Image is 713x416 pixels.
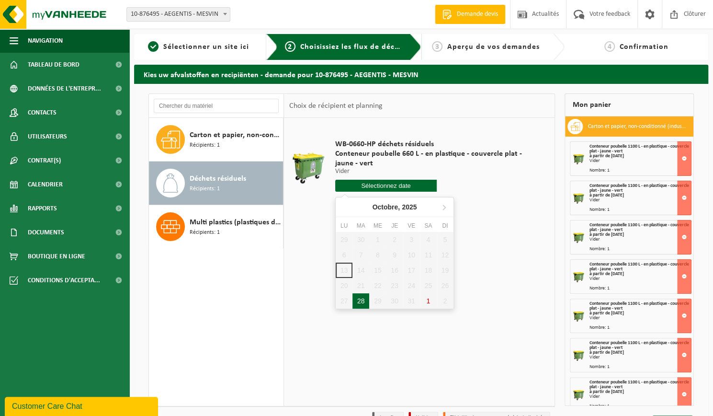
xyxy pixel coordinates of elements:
[589,198,691,203] div: Vider
[589,222,689,232] span: Conteneur poubelle 1100 L - en plastique - couvercle plat - jaune - vert
[28,77,101,101] span: Données de l'entrepr...
[447,43,540,51] span: Aperçu de vos demandes
[403,221,420,231] div: Ve
[335,180,437,192] input: Sélectionnez date
[589,404,691,409] div: Nombre: 1
[589,237,691,242] div: Vider
[369,199,421,215] div: Octobre,
[335,168,538,175] p: Vider
[589,350,624,355] strong: à partir de [DATE]
[284,94,387,118] div: Choix de récipient et planning
[149,118,283,162] button: Carton et papier, non-conditionné (industriel) Récipients: 1
[190,217,281,228] span: Multi plastics (plastiques durs/cerclages/EPS/film naturel/film mélange/PMC)
[589,208,691,212] div: Nombre: 1
[589,168,691,173] div: Nombre: 1
[336,221,352,231] div: Lu
[148,41,158,52] span: 1
[565,93,694,116] div: Mon panier
[402,204,417,210] i: 2025
[432,41,442,52] span: 3
[28,173,63,196] span: Calendrier
[352,293,369,309] div: 28
[190,141,220,150] span: Récipients: 1
[589,365,691,370] div: Nombre: 1
[589,153,624,159] strong: à partir de [DATE]
[589,262,689,272] span: Conteneur poubelle 1100 L - en plastique - couvercle plat - jaune - vert
[28,125,67,149] span: Utilisateurs
[139,41,259,53] a: 1Sélectionner un site ici
[149,205,283,248] button: Multi plastics (plastiques durs/cerclages/EPS/film naturel/film mélange/PMC) Récipients: 1
[589,286,691,291] div: Nombre: 1
[28,29,63,53] span: Navigation
[589,389,624,394] strong: à partir de [DATE]
[352,221,369,231] div: Ma
[589,193,624,198] strong: à partir de [DATE]
[369,221,386,231] div: Me
[589,232,624,237] strong: à partir de [DATE]
[588,119,686,134] h3: Carton et papier, non-conditionné (industriel)
[437,221,453,231] div: Di
[589,316,691,321] div: Vider
[589,394,691,399] div: Vider
[134,65,708,83] h2: Kies uw afvalstoffen en recipiënten - demande pour 10-876495 - AEGENTIS - MESVIN
[28,196,57,220] span: Rapports
[589,301,689,311] span: Conteneur poubelle 1100 L - en plastique - couvercle plat - jaune - vert
[149,162,283,205] button: Déchets résiduels Récipients: 1
[335,149,538,168] span: Conteneur poubelle 660 L - en plastique - couvercle plat - jaune - vert
[589,325,691,330] div: Nombre: 1
[190,185,220,194] span: Récipients: 1
[604,41,615,52] span: 4
[190,228,220,237] span: Récipients: 1
[589,247,691,252] div: Nombre: 1
[589,159,691,163] div: Vider
[589,355,691,360] div: Vider
[163,43,249,51] span: Sélectionner un site ici
[285,41,295,52] span: 2
[589,340,689,350] span: Conteneur poubelle 1100 L - en plastique - couvercle plat - jaune - vert
[589,277,691,281] div: Vider
[190,173,246,185] span: Déchets résiduels
[28,220,64,244] span: Documents
[28,244,85,268] span: Boutique en ligne
[127,8,230,21] span: 10-876495 - AEGENTIS - MESVIN
[190,129,281,141] span: Carton et papier, non-conditionné (industriel)
[126,7,230,22] span: 10-876495 - AEGENTIS - MESVIN
[589,311,624,316] strong: à partir de [DATE]
[589,144,689,154] span: Conteneur poubelle 1100 L - en plastique - couvercle plat - jaune - vert
[154,99,279,113] input: Chercher du matériel
[28,268,100,292] span: Conditions d'accepta...
[589,183,689,193] span: Conteneur poubelle 1100 L - en plastique - couvercle plat - jaune - vert
[335,139,538,149] span: WB-0660-HP déchets résiduels
[589,380,689,390] span: Conteneur poubelle 1100 L - en plastique - couvercle plat - jaune - vert
[435,5,505,24] a: Demande devis
[300,43,460,51] span: Choisissiez les flux de déchets et récipients
[28,149,61,173] span: Contrat(s)
[589,271,624,277] strong: à partir de [DATE]
[5,395,160,416] iframe: chat widget
[620,43,668,51] span: Confirmation
[454,10,500,19] span: Demande devis
[386,221,403,231] div: Je
[420,221,437,231] div: Sa
[28,53,79,77] span: Tableau de bord
[28,101,57,125] span: Contacts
